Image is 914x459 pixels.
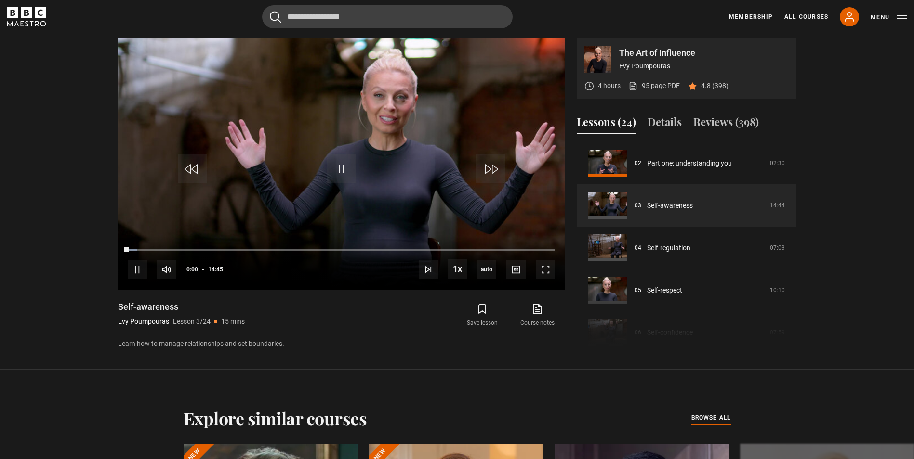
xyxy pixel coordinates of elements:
[784,13,828,21] a: All Courses
[691,413,731,422] span: browse all
[598,81,621,91] p: 4 hours
[693,114,759,134] button: Reviews (398)
[7,7,46,26] svg: BBC Maestro
[221,317,245,327] p: 15 mins
[506,260,526,279] button: Captions
[157,260,176,279] button: Mute
[118,339,565,349] p: Learn how to manage relationships and set boundaries.
[202,266,204,273] span: -
[118,301,245,313] h1: Self-awareness
[270,11,281,23] button: Submit the search query
[647,285,682,295] a: Self-respect
[536,260,555,279] button: Fullscreen
[871,13,907,22] button: Toggle navigation
[128,249,555,251] div: Progress Bar
[510,301,565,329] a: Course notes
[419,260,438,279] button: Next Lesson
[186,261,198,278] span: 0:00
[647,158,732,168] a: Part one: understanding you
[448,259,467,279] button: Playback Rate
[262,5,513,28] input: Search
[729,13,773,21] a: Membership
[184,408,367,428] h2: Explore similar courses
[619,61,789,71] p: Evy Poumpouras
[477,260,496,279] span: auto
[648,114,682,134] button: Details
[577,114,636,134] button: Lessons (24)
[628,81,680,91] a: 95 page PDF
[647,243,690,253] a: Self-regulation
[118,317,169,327] p: Evy Poumpouras
[128,260,147,279] button: Pause
[455,301,510,329] button: Save lesson
[619,49,789,57] p: The Art of Influence
[118,38,565,290] video-js: Video Player
[647,201,693,211] a: Self-awareness
[701,81,729,91] p: 4.8 (398)
[477,260,496,279] div: Current quality: 720p
[173,317,211,327] p: Lesson 3/24
[208,261,223,278] span: 14:45
[691,413,731,423] a: browse all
